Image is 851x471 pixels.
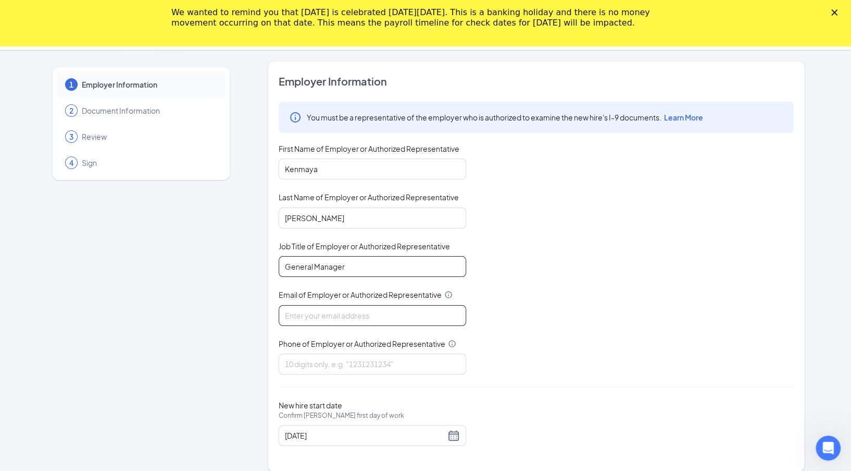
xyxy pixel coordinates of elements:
[279,208,466,228] input: Enter your last name
[171,7,663,28] div: We wanted to remind you that [DATE] is celebrated [DATE][DATE]. This is a banking holiday and the...
[289,111,302,124] svg: Info
[279,400,404,431] span: New hire start date
[279,159,466,179] input: Enter your first name
[279,289,442,300] span: Email of Employer or Authorized Representative
[69,79,73,90] span: 1
[279,305,466,326] input: Enter your email address
[69,105,73,116] span: 2
[279,192,459,202] span: Last Name of Employer or Authorized Representative
[279,74,794,89] span: Employer Information
[816,436,841,461] iframe: Intercom live chat
[279,354,466,375] input: 10 digits only, e.g. "1231231234"
[82,79,215,90] span: Employer Information
[831,9,842,16] div: Close
[82,105,215,116] span: Document Information
[279,143,459,154] span: First Name of Employer or Authorized Representative
[279,256,466,277] input: Enter job title
[661,113,703,122] a: Learn More
[448,340,456,348] svg: Info
[279,241,450,251] span: Job Title of Employer or Authorized Representative
[279,339,445,349] span: Phone of Employer or Authorized Representative
[69,158,73,168] span: 4
[82,131,215,142] span: Review
[307,112,703,123] span: You must be a representative of the employer who is authorized to examine the new hire's I-9 docu...
[664,113,703,122] span: Learn More
[285,430,445,441] input: 08/26/2025
[69,131,73,142] span: 3
[82,158,215,168] span: Sign
[279,410,404,421] span: Confirm [PERSON_NAME] first day of work
[444,291,453,299] svg: Info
